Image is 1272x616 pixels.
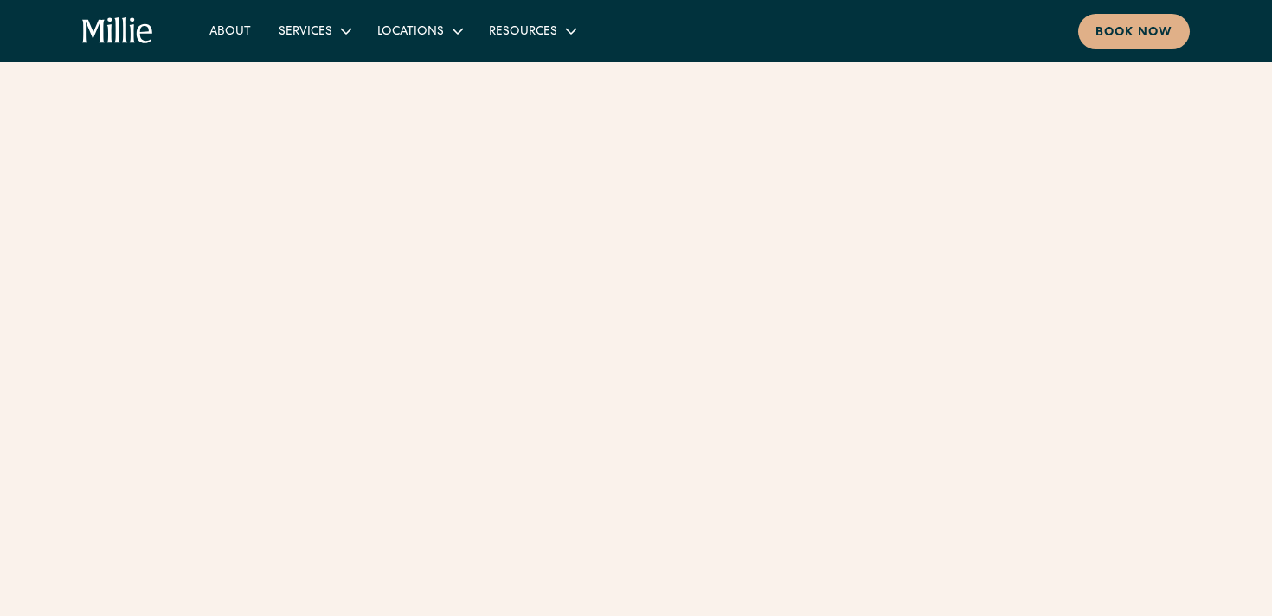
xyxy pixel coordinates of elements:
[363,16,475,45] div: Locations
[279,23,332,42] div: Services
[196,16,265,45] a: About
[1095,24,1172,42] div: Book now
[377,23,444,42] div: Locations
[82,17,154,45] a: home
[489,23,557,42] div: Resources
[1078,14,1190,49] a: Book now
[265,16,363,45] div: Services
[475,16,588,45] div: Resources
